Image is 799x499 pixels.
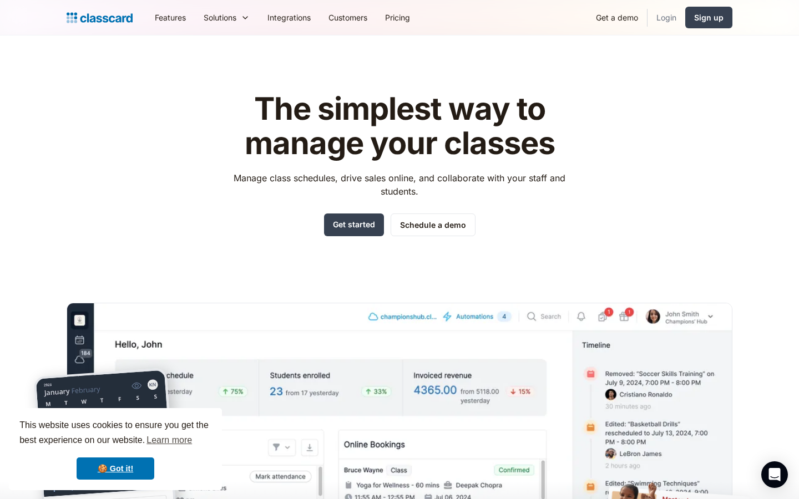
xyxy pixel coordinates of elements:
[761,461,788,488] div: Open Intercom Messenger
[67,10,133,26] a: Logo
[146,5,195,30] a: Features
[320,5,376,30] a: Customers
[77,457,154,480] a: dismiss cookie message
[648,5,685,30] a: Login
[376,5,419,30] a: Pricing
[391,213,476,236] a: Schedule a demo
[224,92,576,160] h1: The simplest way to manage your classes
[19,419,211,449] span: This website uses cookies to ensure you get the best experience on our website.
[9,408,222,490] div: cookieconsent
[694,12,724,23] div: Sign up
[324,213,384,236] a: Get started
[259,5,320,30] a: Integrations
[195,5,259,30] div: Solutions
[224,171,576,198] p: Manage class schedules, drive sales online, and collaborate with your staff and students.
[685,7,732,28] a: Sign up
[204,12,236,23] div: Solutions
[587,5,647,30] a: Get a demo
[145,432,194,449] a: learn more about cookies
